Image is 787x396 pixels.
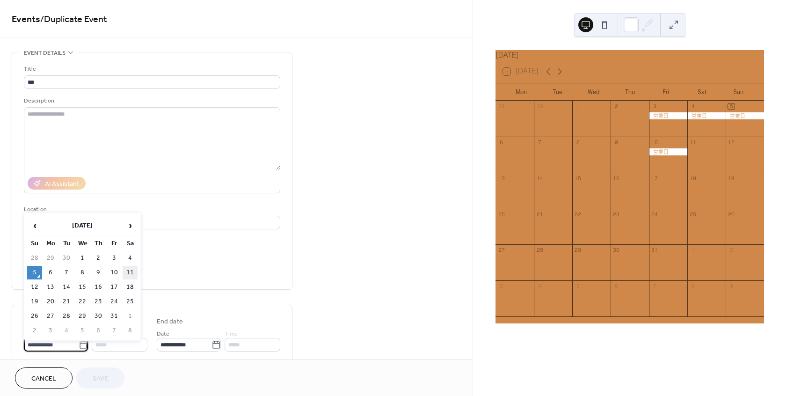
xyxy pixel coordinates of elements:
[43,216,122,236] th: [DATE]
[575,139,582,146] div: 8
[43,309,58,323] td: 27
[498,247,505,254] div: 27
[575,211,582,218] div: 22
[648,83,684,101] div: Fri
[75,324,90,337] td: 5
[123,309,138,323] td: 1
[123,237,138,250] th: Sa
[537,283,543,290] div: 4
[726,112,764,119] div: 営業日
[496,50,764,60] div: [DATE]
[43,295,58,308] td: 20
[27,251,42,265] td: 28
[576,83,612,101] div: Wed
[107,237,122,250] th: Fr
[43,251,58,265] td: 29
[613,247,620,254] div: 30
[498,283,505,290] div: 3
[157,329,169,339] span: Date
[649,148,687,155] div: 営業日
[690,211,696,218] div: 25
[503,83,539,101] div: Mon
[43,280,58,294] td: 13
[684,83,720,101] div: Sat
[613,103,620,110] div: 2
[107,324,122,337] td: 7
[537,139,543,146] div: 7
[498,175,505,182] div: 13
[721,83,757,101] div: Sun
[537,103,543,110] div: 30
[690,103,696,110] div: 4
[107,295,122,308] td: 24
[40,10,107,29] span: / Duplicate Event
[91,295,106,308] td: 23
[123,280,138,294] td: 18
[59,251,74,265] td: 30
[728,283,735,290] div: 9
[123,216,137,235] span: ›
[690,247,696,254] div: 1
[75,266,90,279] td: 8
[728,211,735,218] div: 26
[613,283,620,290] div: 6
[75,251,90,265] td: 1
[498,139,505,146] div: 6
[91,251,106,265] td: 2
[728,103,735,110] div: 5
[24,64,278,74] div: Title
[27,309,42,323] td: 26
[575,283,582,290] div: 5
[651,247,658,254] div: 31
[27,280,42,294] td: 12
[43,266,58,279] td: 6
[91,309,106,323] td: 30
[24,48,66,58] span: Event details
[613,139,620,146] div: 9
[28,216,42,235] span: ‹
[728,175,735,182] div: 19
[537,247,543,254] div: 28
[123,266,138,279] td: 11
[651,139,658,146] div: 10
[12,10,40,29] a: Events
[24,96,278,106] div: Description
[59,295,74,308] td: 21
[27,295,42,308] td: 19
[91,324,106,337] td: 6
[123,324,138,337] td: 8
[43,237,58,250] th: Mo
[613,211,620,218] div: 23
[498,103,505,110] div: 29
[75,280,90,294] td: 15
[15,367,73,389] button: Cancel
[31,374,56,384] span: Cancel
[91,280,106,294] td: 16
[24,205,278,214] div: Location
[225,329,238,339] span: Time
[123,295,138,308] td: 25
[575,247,582,254] div: 29
[498,211,505,218] div: 20
[651,103,658,110] div: 3
[651,211,658,218] div: 24
[59,280,74,294] td: 14
[59,309,74,323] td: 28
[690,175,696,182] div: 18
[575,175,582,182] div: 15
[59,237,74,250] th: Tu
[91,237,106,250] th: Th
[575,103,582,110] div: 1
[75,237,90,250] th: We
[728,247,735,254] div: 2
[27,237,42,250] th: Su
[75,295,90,308] td: 22
[649,112,687,119] div: 営業日
[75,309,90,323] td: 29
[27,266,42,279] td: 5
[27,324,42,337] td: 2
[690,283,696,290] div: 8
[59,324,74,337] td: 4
[537,175,543,182] div: 14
